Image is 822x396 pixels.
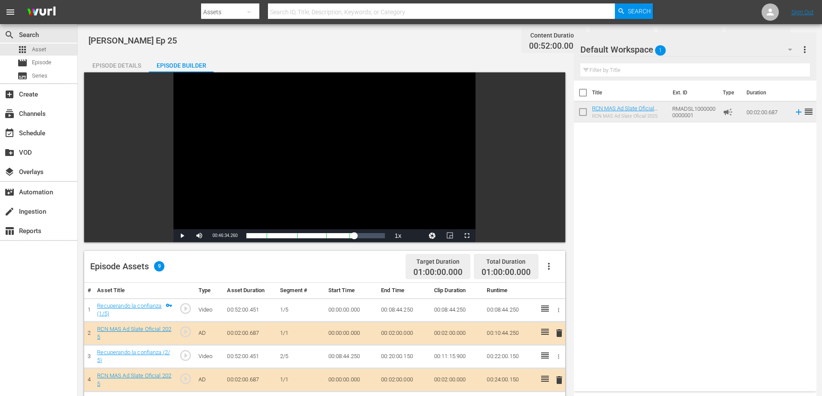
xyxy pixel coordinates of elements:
[741,81,793,105] th: Duration
[4,147,15,158] span: VOD
[179,349,192,362] span: play_circle_outline
[149,55,214,76] div: Episode Builder
[84,298,94,321] td: 1
[431,368,484,392] td: 00:02:00.000
[554,374,564,386] button: delete
[4,226,15,236] span: Reports
[90,261,164,271] div: Episode Assets
[195,368,224,392] td: AD
[791,9,814,16] a: Sign Out
[195,345,224,368] td: Video
[431,345,484,368] td: 00:11:15.900
[378,283,431,299] th: End Time
[441,229,458,242] button: Picture-in-Picture
[191,229,208,242] button: Mute
[665,29,715,41] div: Promo Duration
[529,41,578,51] span: 00:52:00.000
[84,368,94,392] td: 4
[17,71,28,81] span: subtitles
[97,302,161,317] a: Recuperando la confianza (1/5)
[224,368,277,392] td: 00:02:00.687
[655,41,666,59] span: 1
[800,44,810,55] span: more_vert
[97,326,171,340] a: RCN MAS Ad Slate Oficial 2025
[84,55,149,76] div: Episode Details
[17,44,28,55] span: Asset
[529,29,578,41] div: Content Duration
[154,261,164,271] span: 9
[424,229,441,242] button: Jump To Time
[803,106,814,117] span: reorder
[149,55,214,72] button: Episode Builder
[325,298,378,321] td: 00:00:00.000
[32,72,47,80] span: Series
[378,368,431,392] td: 00:02:00.000
[482,256,531,268] div: Total Duration
[195,283,224,299] th: Type
[212,233,237,238] span: 00:46:34.260
[224,298,277,321] td: 00:52:00.451
[669,102,719,122] td: RMADSL10000000000001
[668,81,718,105] th: Ext. ID
[97,372,171,387] a: RCN MAS Ad Slate Oficial 2025
[277,283,324,299] th: Segment #
[224,321,277,345] td: 00:02:00.687
[325,321,378,345] td: 00:00:00.000
[615,3,653,19] button: Search
[84,321,94,345] td: 2
[5,7,16,17] span: menu
[4,206,15,217] span: create
[794,107,803,117] svg: Add to Episode
[597,29,646,41] div: Ad Duration
[277,368,324,392] td: 1/1
[458,229,476,242] button: Fullscreen
[628,3,651,19] span: Search
[4,187,15,197] span: Automation
[325,283,378,299] th: Start Time
[224,283,277,299] th: Asset Duration
[277,298,324,321] td: 1/5
[592,105,658,118] a: RCN MAS Ad Slate Oficial 2025
[718,81,741,105] th: Type
[4,128,15,138] span: event_available
[723,107,733,117] span: Ad
[97,349,170,364] a: Recuperando la confianza (2/5)
[277,345,324,368] td: 2/5
[195,321,224,345] td: AD
[84,55,149,72] button: Episode Details
[431,321,484,345] td: 00:02:00.000
[483,321,536,345] td: 00:10:44.250
[413,256,463,268] div: Target Duration
[195,298,224,321] td: Video
[554,327,564,340] button: delete
[4,167,15,177] span: Overlays
[413,268,463,278] span: 01:00:00.000
[84,345,94,368] td: 3
[94,283,176,299] th: Asset Title
[554,328,564,338] span: delete
[580,37,800,62] div: Default Workspace
[4,30,15,40] span: Search
[592,113,665,119] div: RCN MAS Ad Slate Oficial 2025
[224,345,277,368] td: 00:52:00.451
[378,345,431,368] td: 00:20:00.150
[173,72,476,242] div: Video Player
[325,368,378,392] td: 00:00:00.000
[431,283,484,299] th: Clip Duration
[32,58,51,67] span: Episode
[246,233,385,238] div: Progress Bar
[482,267,531,277] span: 01:00:00.000
[325,345,378,368] td: 00:08:44.250
[431,298,484,321] td: 00:08:44.250
[179,302,192,315] span: play_circle_outline
[277,321,324,345] td: 1/1
[483,298,536,321] td: 00:08:44.250
[483,368,536,392] td: 00:24:00.150
[483,345,536,368] td: 00:22:00.150
[17,58,28,68] span: Episode
[4,89,15,100] span: Create
[483,283,536,299] th: Runtime
[378,321,431,345] td: 00:02:00.000
[592,81,668,105] th: Title
[554,375,564,385] span: delete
